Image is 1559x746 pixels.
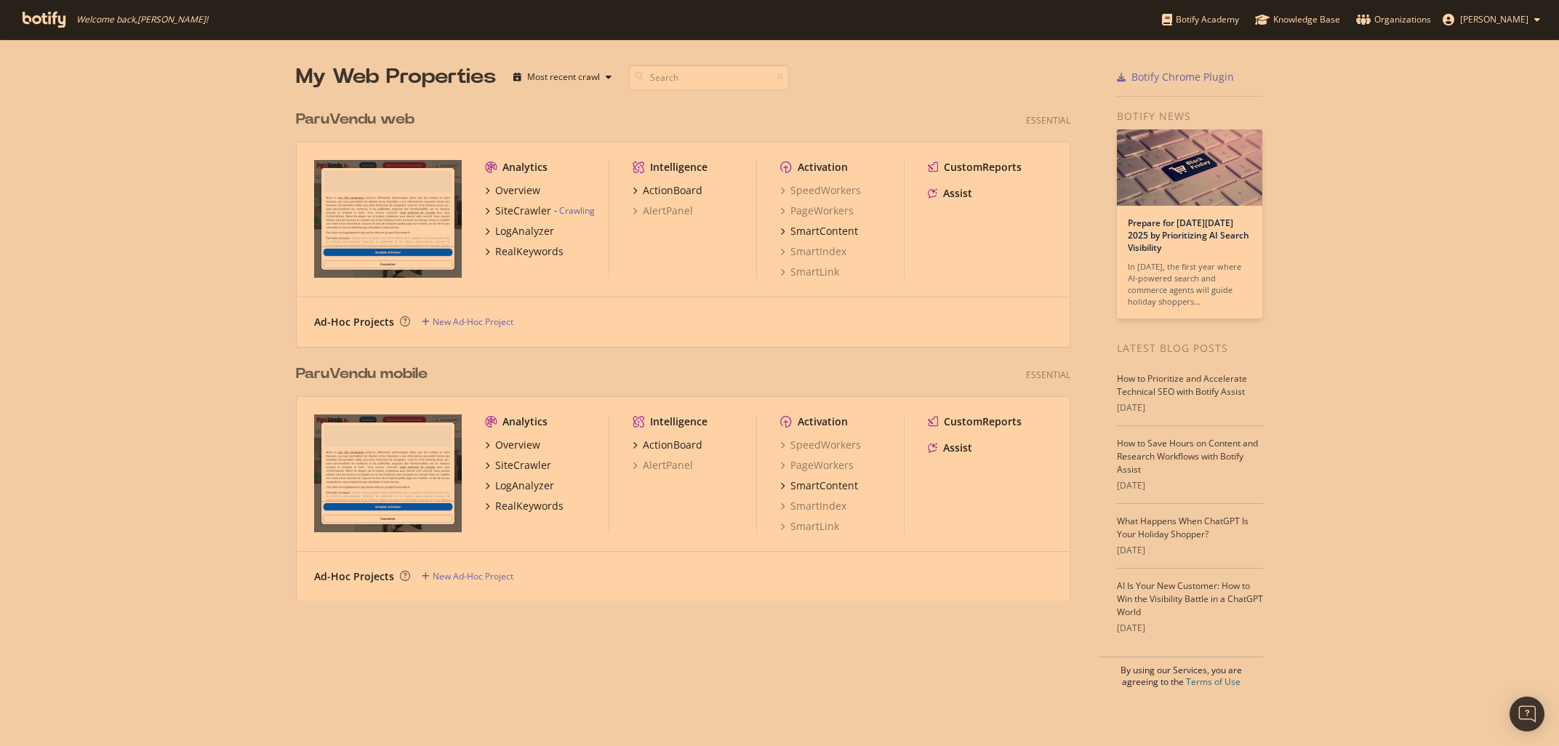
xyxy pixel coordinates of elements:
div: SiteCrawler [495,458,551,473]
a: New Ad-Hoc Project [422,316,513,328]
a: SiteCrawler- Crawling [485,204,595,218]
span: Welcome back, [PERSON_NAME] ! [76,14,208,25]
div: Botify news [1117,108,1263,124]
a: SiteCrawler [485,458,551,473]
a: LogAnalyzer [485,224,554,238]
div: Overview [495,183,540,198]
a: AlertPanel [633,204,693,218]
a: AlertPanel [633,458,693,473]
a: How to Save Hours on Content and Research Workflows with Botify Assist [1117,437,1258,476]
input: Search [629,65,789,90]
a: PageWorkers [780,204,854,218]
a: What Happens When ChatGPT Is Your Holiday Shopper? [1117,515,1249,540]
div: ActionBoard [643,183,702,198]
a: SpeedWorkers [780,438,861,452]
div: - [554,204,595,217]
a: Assist [928,441,972,455]
a: RealKeywords [485,499,564,513]
button: [PERSON_NAME] [1431,8,1552,31]
a: ParuVendu mobile [296,364,433,385]
a: Terms of Use [1186,675,1241,688]
a: Botify Chrome Plugin [1117,70,1234,84]
div: [DATE] [1117,401,1263,414]
div: grid [296,92,1082,601]
div: [DATE] [1117,544,1263,557]
div: Ad-Hoc Projects [314,569,394,584]
div: ActionBoard [643,438,702,452]
div: SmartContent [790,224,858,238]
div: SmartContent [790,478,858,493]
a: SmartContent [780,224,858,238]
div: Analytics [502,160,548,175]
div: By using our Services, you are agreeing to the [1099,657,1263,688]
div: Organizations [1356,12,1431,27]
a: SmartContent [780,478,858,493]
div: Intelligence [650,160,708,175]
div: New Ad-Hoc Project [433,570,513,582]
div: My Web Properties [296,63,496,92]
a: Overview [485,438,540,452]
div: Most recent crawl [527,73,600,81]
a: SmartLink [780,519,839,534]
img: Prepare for Black Friday 2025 by Prioritizing AI Search Visibility [1117,129,1262,206]
div: ParuVendu mobile [296,364,428,385]
a: Assist [928,186,972,201]
div: [DATE] [1117,622,1263,635]
a: SmartIndex [780,499,846,513]
a: ParuVendu web [296,109,420,130]
div: In [DATE], the first year where AI-powered search and commerce agents will guide holiday shoppers… [1128,261,1251,308]
div: Ad-Hoc Projects [314,315,394,329]
div: Overview [495,438,540,452]
a: New Ad-Hoc Project [422,570,513,582]
div: CustomReports [944,414,1022,429]
div: SiteCrawler [495,204,551,218]
div: New Ad-Hoc Project [433,316,513,328]
a: PageWorkers [780,458,854,473]
div: LogAnalyzer [495,478,554,493]
div: Activation [798,160,848,175]
div: Assist [943,441,972,455]
div: CustomReports [944,160,1022,175]
a: RealKeywords [485,244,564,259]
div: Essential [1026,114,1070,127]
div: Essential [1026,369,1070,381]
a: LogAnalyzer [485,478,554,493]
div: Assist [943,186,972,201]
div: Intelligence [650,414,708,429]
a: SmartIndex [780,244,846,259]
div: ParuVendu web [296,109,414,130]
span: Sabrina Colmant [1460,13,1528,25]
div: Botify Chrome Plugin [1131,70,1234,84]
a: SmartLink [780,265,839,279]
div: LogAnalyzer [495,224,554,238]
a: ActionBoard [633,183,702,198]
a: Prepare for [DATE][DATE] 2025 by Prioritizing AI Search Visibility [1128,217,1249,254]
div: Latest Blog Posts [1117,340,1263,356]
a: AI Is Your New Customer: How to Win the Visibility Battle in a ChatGPT World [1117,579,1263,618]
a: Overview [485,183,540,198]
div: Activation [798,414,848,429]
a: ActionBoard [633,438,702,452]
img: www.paruvendu.fr [314,414,462,532]
a: CustomReports [928,160,1022,175]
div: Knowledge Base [1255,12,1340,27]
div: Botify Academy [1162,12,1239,27]
div: Open Intercom Messenger [1510,697,1544,731]
div: RealKeywords [495,499,564,513]
div: [DATE] [1117,479,1263,492]
div: RealKeywords [495,244,564,259]
div: Analytics [502,414,548,429]
a: SpeedWorkers [780,183,861,198]
a: CustomReports [928,414,1022,429]
a: Crawling [559,204,595,217]
img: www.paruvendu.fr [314,160,462,278]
